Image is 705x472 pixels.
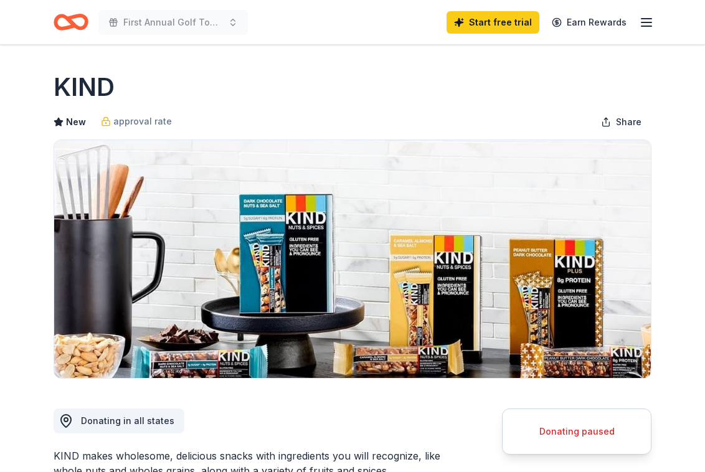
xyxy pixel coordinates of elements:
a: Home [54,7,88,37]
a: Earn Rewards [544,11,634,34]
img: Image for KIND [54,140,651,378]
a: approval rate [101,114,172,129]
span: Share [616,115,641,130]
span: approval rate [113,114,172,129]
span: New [66,115,86,130]
h1: KIND [54,70,115,105]
button: First Annual Golf Tournament and Evening Celebration [98,10,248,35]
span: First Annual Golf Tournament and Evening Celebration [123,15,223,30]
span: Donating in all states [81,415,174,426]
button: Share [591,110,651,135]
a: Start free trial [447,11,539,34]
div: Donating paused [518,424,636,439]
